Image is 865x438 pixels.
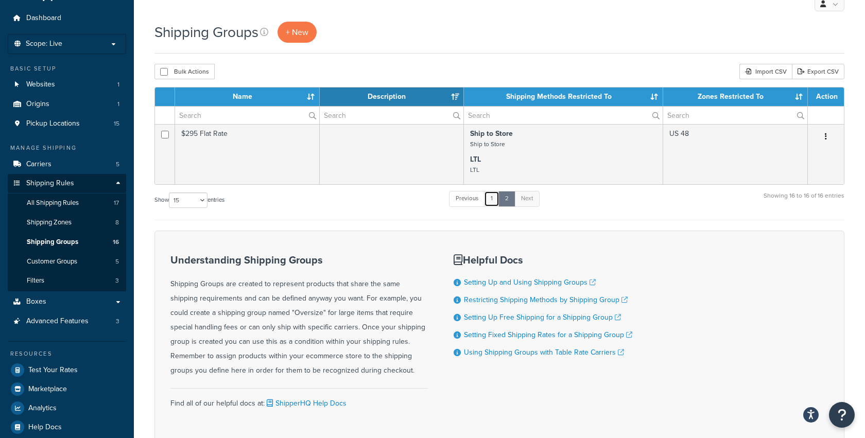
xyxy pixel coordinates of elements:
input: Search [320,107,464,124]
a: Shipping Groups 16 [8,233,126,252]
span: Shipping Groups [27,238,78,247]
span: Analytics [28,404,57,413]
a: Test Your Rates [8,361,126,379]
a: Dashboard [8,9,126,28]
li: Shipping Groups [8,233,126,252]
span: Help Docs [28,423,62,432]
a: Restricting Shipping Methods by Shipping Group [464,294,628,305]
strong: LTL [470,154,481,165]
input: Search [663,107,807,124]
span: All Shipping Rules [27,199,79,207]
span: 3 [116,317,119,326]
li: Carriers [8,155,126,174]
button: Open Resource Center [829,402,855,428]
a: Help Docs [8,418,126,436]
label: Show entries [154,192,224,208]
li: Websites [8,75,126,94]
span: 1 [117,80,119,89]
a: Shipping Rules [8,174,126,193]
li: Advanced Features [8,312,126,331]
div: Shipping Groups are created to represent products that share the same shipping requirements and c... [170,254,428,378]
small: LTL [470,165,479,174]
a: Advanced Features 3 [8,312,126,331]
a: 1 [484,191,499,206]
div: Manage Shipping [8,144,126,152]
a: Origins 1 [8,95,126,114]
span: Dashboard [26,14,61,23]
span: Boxes [26,297,46,306]
span: Advanced Features [26,317,89,326]
span: + New [286,26,308,38]
a: + New [278,22,317,43]
th: Shipping Methods Restricted To: activate to sort column ascending [464,87,663,106]
th: Action [808,87,844,106]
a: Marketplace [8,380,126,398]
span: 1 [117,100,119,109]
span: Test Your Rates [28,366,78,375]
span: Pickup Locations [26,119,80,128]
span: Scope: Live [26,40,62,48]
th: Description: activate to sort column ascending [320,87,464,106]
h3: Helpful Docs [454,254,632,266]
a: Websites 1 [8,75,126,94]
button: Bulk Actions [154,64,215,79]
div: Find all of our helpful docs at: [170,388,428,411]
a: Setting Up and Using Shipping Groups [464,277,596,288]
input: Search [175,107,319,124]
li: Customer Groups [8,252,126,271]
a: Customer Groups 5 [8,252,126,271]
span: 8 [115,218,119,227]
span: 3 [115,276,119,285]
a: Analytics [8,399,126,417]
h1: Shipping Groups [154,22,258,42]
a: ShipperHQ Help Docs [265,398,347,409]
span: Shipping Zones [27,218,72,227]
a: Next [514,191,540,206]
a: Using Shipping Groups with Table Rate Carriers [464,347,624,358]
div: Import CSV [739,64,792,79]
span: 15 [114,119,119,128]
th: Name: activate to sort column ascending [175,87,320,106]
span: 5 [115,257,119,266]
li: Shipping Zones [8,213,126,232]
span: Filters [27,276,44,285]
li: Origins [8,95,126,114]
span: Carriers [26,160,51,169]
h3: Understanding Shipping Groups [170,254,428,266]
td: US 48 [663,124,808,184]
a: Boxes [8,292,126,311]
li: Shipping Rules [8,174,126,291]
select: Showentries [169,192,207,208]
td: $295 Flat Rate [175,124,320,184]
a: Carriers 5 [8,155,126,174]
a: Export CSV [792,64,844,79]
a: All Shipping Rules 17 [8,194,126,213]
span: 17 [114,199,119,207]
div: Resources [8,349,126,358]
input: Search [464,107,663,124]
a: Pickup Locations 15 [8,114,126,133]
li: Filters [8,271,126,290]
a: Filters 3 [8,271,126,290]
a: Previous [449,191,485,206]
span: 5 [116,160,119,169]
th: Zones Restricted To: activate to sort column ascending [663,87,808,106]
a: Setting Up Free Shipping for a Shipping Group [464,312,621,323]
li: All Shipping Rules [8,194,126,213]
small: Ship to Store [470,139,505,149]
span: Marketplace [28,385,67,394]
span: Shipping Rules [26,179,74,188]
span: Origins [26,100,49,109]
a: Shipping Zones 8 [8,213,126,232]
li: Pickup Locations [8,114,126,133]
a: Setting Fixed Shipping Rates for a Shipping Group [464,329,632,340]
span: Websites [26,80,55,89]
a: 2 [498,191,515,206]
div: Basic Setup [8,64,126,73]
